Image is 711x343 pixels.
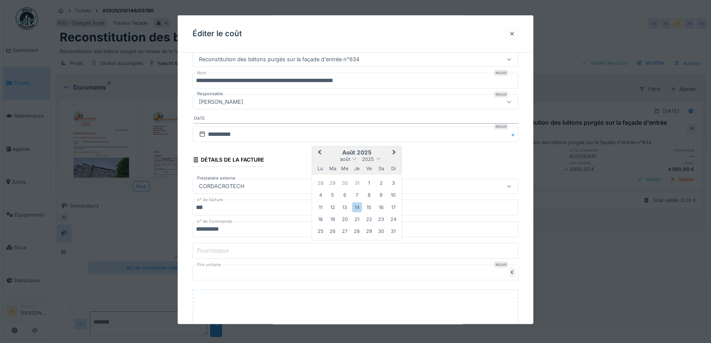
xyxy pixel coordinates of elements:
div: Choose mardi 12 août 2025 [328,202,338,212]
div: € [509,267,515,277]
label: n° de facture [196,197,225,203]
button: Close [510,127,518,142]
div: mercredi [340,163,350,174]
div: CORDACROTECH [196,182,247,190]
div: vendredi [364,163,374,174]
div: Choose jeudi 21 août 2025 [352,214,362,224]
div: Choose dimanche 3 août 2025 [388,178,398,188]
div: Choose vendredi 29 août 2025 [364,227,374,237]
h3: Éditer le coût [193,29,242,38]
div: mardi [328,163,338,174]
div: Choose vendredi 8 août 2025 [364,190,374,200]
div: Choose vendredi 15 août 2025 [364,202,374,212]
div: Requis [494,70,508,76]
div: Choose samedi 16 août 2025 [376,202,386,212]
label: Date [194,115,518,124]
div: Choose mercredi 30 juillet 2025 [340,178,350,188]
div: Choose dimanche 10 août 2025 [388,190,398,200]
div: Choose samedi 2 août 2025 [376,178,386,188]
div: Choose mardi 5 août 2025 [328,190,338,200]
div: Choose mardi 19 août 2025 [328,214,338,224]
span: 2025 [362,156,374,162]
div: Détails de la facture [193,154,264,167]
div: dimanche [388,163,398,174]
div: Choose lundi 4 août 2025 [315,190,325,200]
div: Choose mercredi 13 août 2025 [340,202,350,212]
div: samedi [376,163,386,174]
h2: août 2025 [312,149,402,156]
div: Choose samedi 30 août 2025 [376,227,386,237]
label: Nom [196,70,208,76]
div: Choose jeudi 28 août 2025 [352,227,362,237]
div: Requis [494,262,508,268]
div: Choose lundi 18 août 2025 [315,214,325,224]
div: Choose dimanche 17 août 2025 [388,202,398,212]
div: Choose jeudi 31 juillet 2025 [352,178,362,188]
div: Choose mardi 29 juillet 2025 [328,178,338,188]
div: Choose mardi 26 août 2025 [328,227,338,237]
div: Choose lundi 25 août 2025 [315,227,325,237]
div: Requis [494,124,508,130]
label: Responsable [196,91,225,97]
div: Choose mercredi 27 août 2025 [340,227,350,237]
label: Prestataire externe [196,175,237,181]
div: Choose dimanche 24 août 2025 [388,214,398,224]
button: Previous Month [313,147,325,159]
div: Choose samedi 9 août 2025 [376,190,386,200]
button: Next Month [389,147,401,159]
label: Tâche associée [196,48,230,54]
span: août [340,156,350,162]
div: Choose mercredi 6 août 2025 [340,190,350,200]
div: Choose jeudi 14 août 2025 [352,202,362,212]
div: Choose lundi 28 juillet 2025 [315,178,325,188]
div: Choose jeudi 7 août 2025 [352,190,362,200]
div: Reconstitution des bétons purgés sur la façade d'entrée n°634 [196,55,362,63]
div: Choose mercredi 20 août 2025 [340,214,350,224]
div: Choose lundi 11 août 2025 [315,202,325,212]
label: Fournisseur [196,246,231,255]
div: Month août, 2025 [315,177,399,237]
label: n° de Commande [196,218,234,225]
div: Choose vendredi 22 août 2025 [364,214,374,224]
div: Choose samedi 23 août 2025 [376,214,386,224]
div: Choose dimanche 31 août 2025 [388,227,398,237]
div: Choose vendredi 1 août 2025 [364,178,374,188]
label: Prix unitaire [196,262,222,268]
div: [PERSON_NAME] [196,98,246,106]
div: lundi [315,163,325,174]
div: jeudi [352,163,362,174]
div: Requis [494,91,508,97]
